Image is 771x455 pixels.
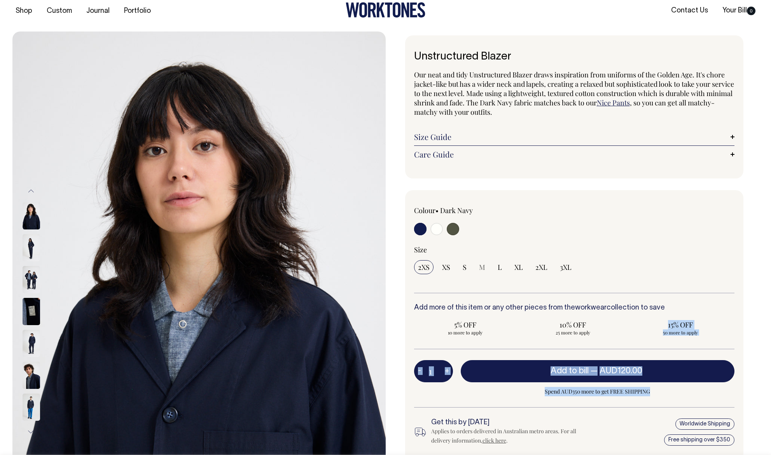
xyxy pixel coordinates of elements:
[121,5,154,17] a: Portfolio
[418,262,430,272] span: 2XS
[747,7,755,15] span: 0
[535,262,547,272] span: 2XL
[475,260,489,274] input: M
[23,394,40,421] img: dark-navy
[591,367,644,375] span: —
[414,206,542,215] div: Colour
[414,70,734,107] span: Our neat and tidy Unstructured Blazer draws inspiration from uniforms of the Golden Age. It's cho...
[521,318,624,338] input: 10% OFF 25 more to apply
[556,260,575,274] input: 3XL
[414,245,734,254] div: Size
[418,329,513,336] span: 10 more to apply
[431,427,589,445] div: Applies to orders delivered in Australian metro areas. For all delivery information, .
[719,4,759,17] a: Your Bill0
[414,304,734,312] h6: Add more of this item or any other pieces from the collection to save
[23,298,40,325] img: dark-navy
[23,234,40,261] img: dark-navy
[414,150,734,159] a: Care Guide
[525,329,621,336] span: 25 more to apply
[597,98,630,107] a: Nice Pants
[414,318,517,338] input: 5% OFF 10 more to apply
[23,266,40,293] img: dark-navy
[560,262,572,272] span: 3XL
[525,320,621,329] span: 10% OFF
[435,206,439,215] span: •
[575,304,607,311] a: workwear
[44,5,75,17] a: Custom
[12,5,35,17] a: Shop
[461,387,734,396] span: Spend AUD350 more to get FREE SHIPPING
[629,318,732,338] input: 15% OFF 50 more to apply
[511,260,527,274] input: XL
[25,423,37,441] button: Next
[431,419,589,427] h6: Get this by [DATE]
[83,5,113,17] a: Journal
[414,260,434,274] input: 2XS
[441,364,453,379] button: +
[442,262,450,272] span: XS
[483,437,506,444] a: click here
[23,362,40,389] img: dark-navy
[479,262,485,272] span: M
[461,360,734,382] button: Add to bill —AUD120.00
[414,364,425,379] button: -
[414,132,734,142] a: Size Guide
[494,260,506,274] input: L
[463,262,467,272] span: S
[531,260,551,274] input: 2XL
[668,4,711,17] a: Contact Us
[633,320,728,329] span: 15% OFF
[438,260,454,274] input: XS
[23,202,40,229] img: dark-navy
[418,320,513,329] span: 5% OFF
[23,330,40,357] img: dark-navy
[459,260,470,274] input: S
[633,329,728,336] span: 50 more to apply
[25,182,37,200] button: Previous
[514,262,523,272] span: XL
[551,367,589,375] span: Add to bill
[600,367,642,375] span: AUD120.00
[414,51,734,63] h1: Unstructured Blazer
[414,98,715,117] span: , so you can get all matchy-matchy with your outfits.
[440,206,473,215] label: Dark Navy
[498,262,502,272] span: L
